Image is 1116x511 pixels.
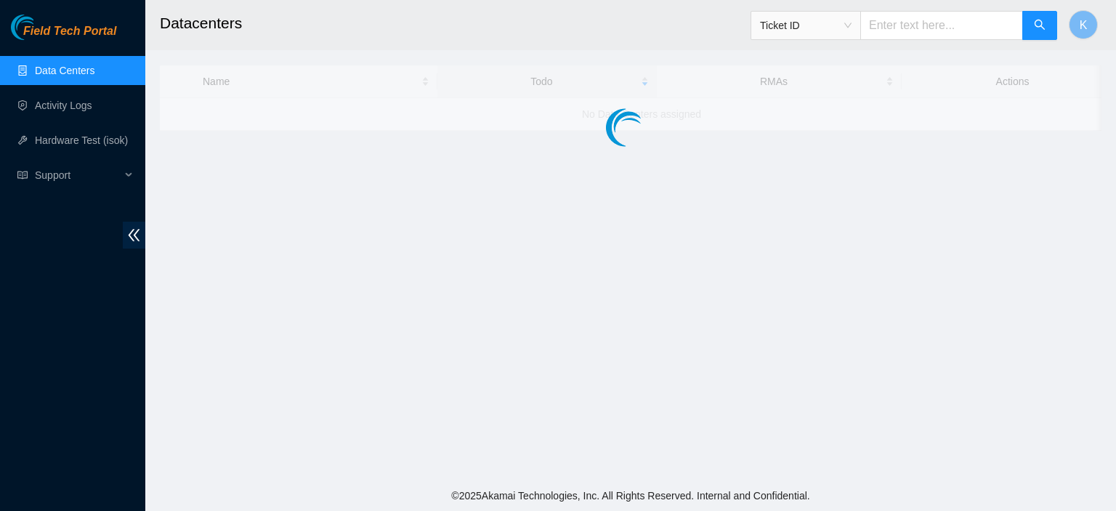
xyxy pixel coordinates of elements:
[760,15,852,36] span: Ticket ID
[860,11,1023,40] input: Enter text here...
[11,15,73,40] img: Akamai Technologies
[11,26,116,45] a: Akamai TechnologiesField Tech Portal
[145,480,1116,511] footer: © 2025 Akamai Technologies, Inc. All Rights Reserved. Internal and Confidential.
[23,25,116,39] span: Field Tech Portal
[123,222,145,249] span: double-left
[35,100,92,111] a: Activity Logs
[35,65,94,76] a: Data Centers
[1080,16,1088,34] span: K
[35,134,128,146] a: Hardware Test (isok)
[1034,19,1046,33] span: search
[35,161,121,190] span: Support
[1069,10,1098,39] button: K
[17,170,28,180] span: read
[1022,11,1057,40] button: search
